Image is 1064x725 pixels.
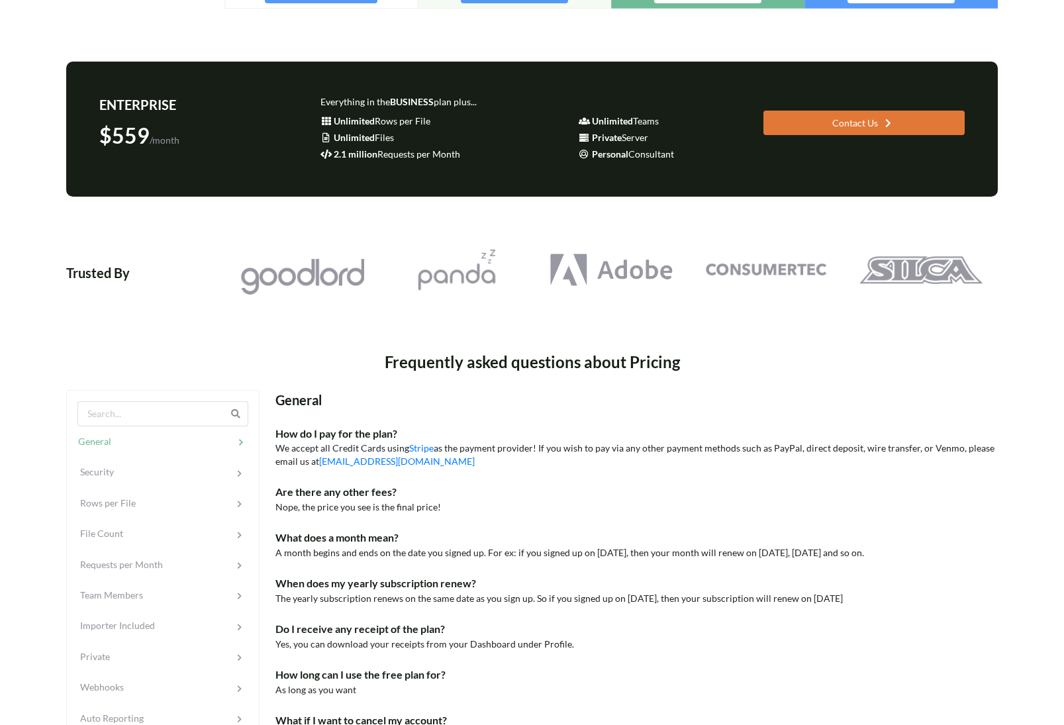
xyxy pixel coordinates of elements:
[80,712,144,724] span: Auto Reporting
[320,147,559,161] div: Requests per Month
[320,114,559,128] div: Rows per File
[275,484,998,500] div: Are there any other fees?
[66,250,205,283] div: Trusted By
[99,95,301,115] div: ENTERPRISE
[704,250,828,291] img: Consumertec Logo
[409,442,434,454] a: Stripe
[379,250,534,291] a: Pandazzz Logo
[80,589,143,601] span: Team Members
[763,111,965,135] a: Contact Us
[80,466,114,477] span: Security
[80,681,124,693] span: Webhooks
[80,559,163,570] span: Requests per Month
[275,442,998,468] p: We accept all Credit Cards using as the payment provider! If you wish to pay via any other paymen...
[80,528,123,539] span: File Count
[275,638,574,650] span: Yes, you can download your receipts from your Dashboard under Profile.
[99,122,150,148] span: $559
[689,250,844,291] a: Consumertec Logo
[150,134,179,146] span: /month
[66,350,998,374] div: Frequently asked questions about Pricing
[80,497,136,508] span: Rows per File
[275,667,998,683] div: How long can I use the free plan for?
[592,132,622,143] b: Private
[592,148,628,160] b: Personal
[275,593,843,604] span: The yearly subscription renews on the same date as you sign up. So if you signed up on [DATE], th...
[311,95,753,109] div: Everything in the plan plus...
[320,130,559,144] div: Files
[579,147,744,161] div: Consultant
[592,115,633,126] b: Unlimited
[79,436,112,447] span: General
[225,250,380,297] a: Goodlord Logo
[334,132,375,143] b: Unlimited
[275,426,998,442] div: How do I pay for the plan?
[395,250,518,291] img: Pandazzz Logo
[80,620,155,631] span: Importer Included
[550,250,673,291] img: Adobe Logo
[77,401,248,426] input: Search...
[859,250,983,291] img: Silca Logo
[579,130,744,144] div: Server
[844,250,998,291] a: Silca Logo
[579,114,744,128] div: Teams
[319,456,475,467] a: [EMAIL_ADDRESS][DOMAIN_NAME]
[275,530,998,546] div: What does a month mean?
[80,651,110,662] span: Private
[390,96,434,107] b: BUSINESS
[275,390,998,410] div: General
[534,250,689,291] a: Adobe Logo
[275,575,998,591] div: When does my yearly subscription renew?
[275,621,998,637] div: Do I receive any receipt of the plan?
[334,115,375,126] b: Unlimited
[240,256,364,297] img: Goodlord Logo
[334,148,377,160] b: 2.1 million
[275,684,356,695] span: As long as you want
[275,547,864,558] span: A month begins and ends on the date you signed up. For ex: if you signed up on [DATE], then your ...
[275,501,441,512] span: Nope, the price you see is the final price!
